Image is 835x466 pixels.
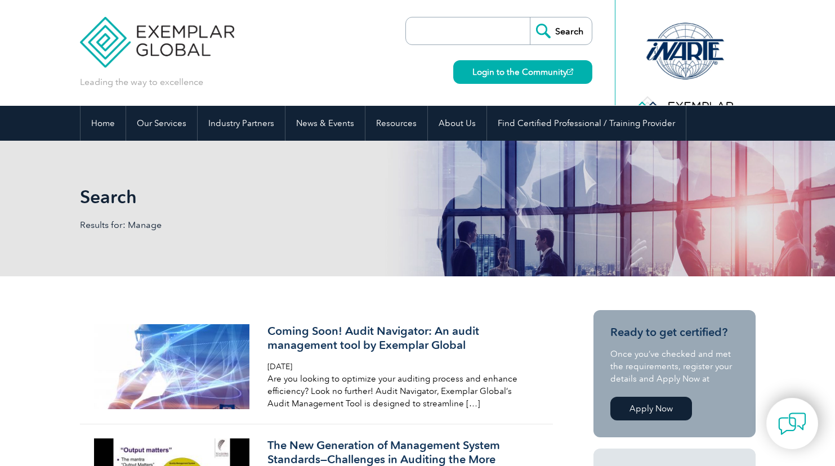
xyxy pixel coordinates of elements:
a: Login to the Community [453,60,592,84]
a: Apply Now [610,397,692,420]
h3: Coming Soon! Audit Navigator: An audit management tool by Exemplar Global [267,324,534,352]
p: Once you’ve checked and met the requirements, register your details and Apply Now at [610,348,739,385]
p: Results for: Manage [80,219,418,231]
a: Our Services [126,106,197,141]
a: Coming Soon! Audit Navigator: An audit management tool by Exemplar Global [DATE] Are you looking ... [80,310,553,424]
img: iStock-1079450666-crop-300x164.jpg [94,324,250,409]
span: [DATE] [267,362,292,371]
h1: Search [80,186,512,208]
a: Resources [365,106,427,141]
a: Home [81,106,126,141]
h3: Ready to get certified? [610,325,739,339]
img: open_square.png [567,69,573,75]
img: contact-chat.png [778,410,806,438]
a: Find Certified Professional / Training Provider [487,106,686,141]
p: Are you looking to optimize your auditing process and enhance efficiency? Look no further! Audit ... [267,373,534,410]
a: News & Events [285,106,365,141]
a: Industry Partners [198,106,285,141]
a: About Us [428,106,486,141]
input: Search [530,17,592,44]
p: Leading the way to excellence [80,76,203,88]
